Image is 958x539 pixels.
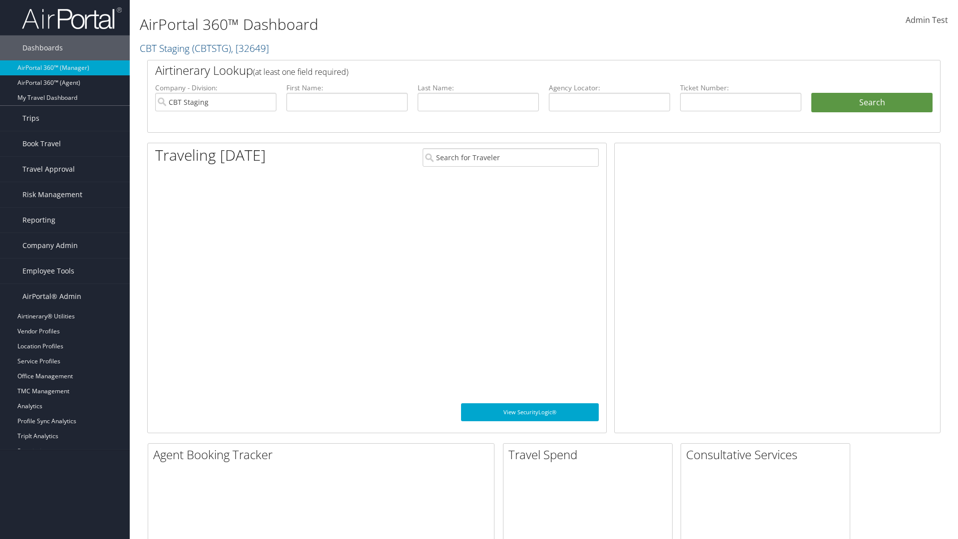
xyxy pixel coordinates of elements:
span: Reporting [22,208,55,233]
span: Travel Approval [22,157,75,182]
h1: Traveling [DATE] [155,145,266,166]
label: First Name: [286,83,408,93]
span: Admin Test [906,14,948,25]
h1: AirPortal 360™ Dashboard [140,14,679,35]
a: Admin Test [906,5,948,36]
input: Search for Traveler [423,148,599,167]
span: , [ 32649 ] [231,41,269,55]
h2: Agent Booking Tracker [153,446,494,463]
label: Agency Locator: [549,83,670,93]
h2: Consultative Services [686,446,850,463]
span: ( CBTSTG ) [192,41,231,55]
span: Company Admin [22,233,78,258]
button: Search [811,93,933,113]
h2: Airtinerary Lookup [155,62,867,79]
span: Book Travel [22,131,61,156]
span: Employee Tools [22,259,74,283]
a: CBT Staging [140,41,269,55]
span: Dashboards [22,35,63,60]
label: Company - Division: [155,83,276,93]
span: AirPortal® Admin [22,284,81,309]
span: Trips [22,106,39,131]
label: Last Name: [418,83,539,93]
h2: Travel Spend [508,446,672,463]
a: View SecurityLogic® [461,403,599,421]
label: Ticket Number: [680,83,801,93]
span: (at least one field required) [253,66,348,77]
span: Risk Management [22,182,82,207]
img: airportal-logo.png [22,6,122,30]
